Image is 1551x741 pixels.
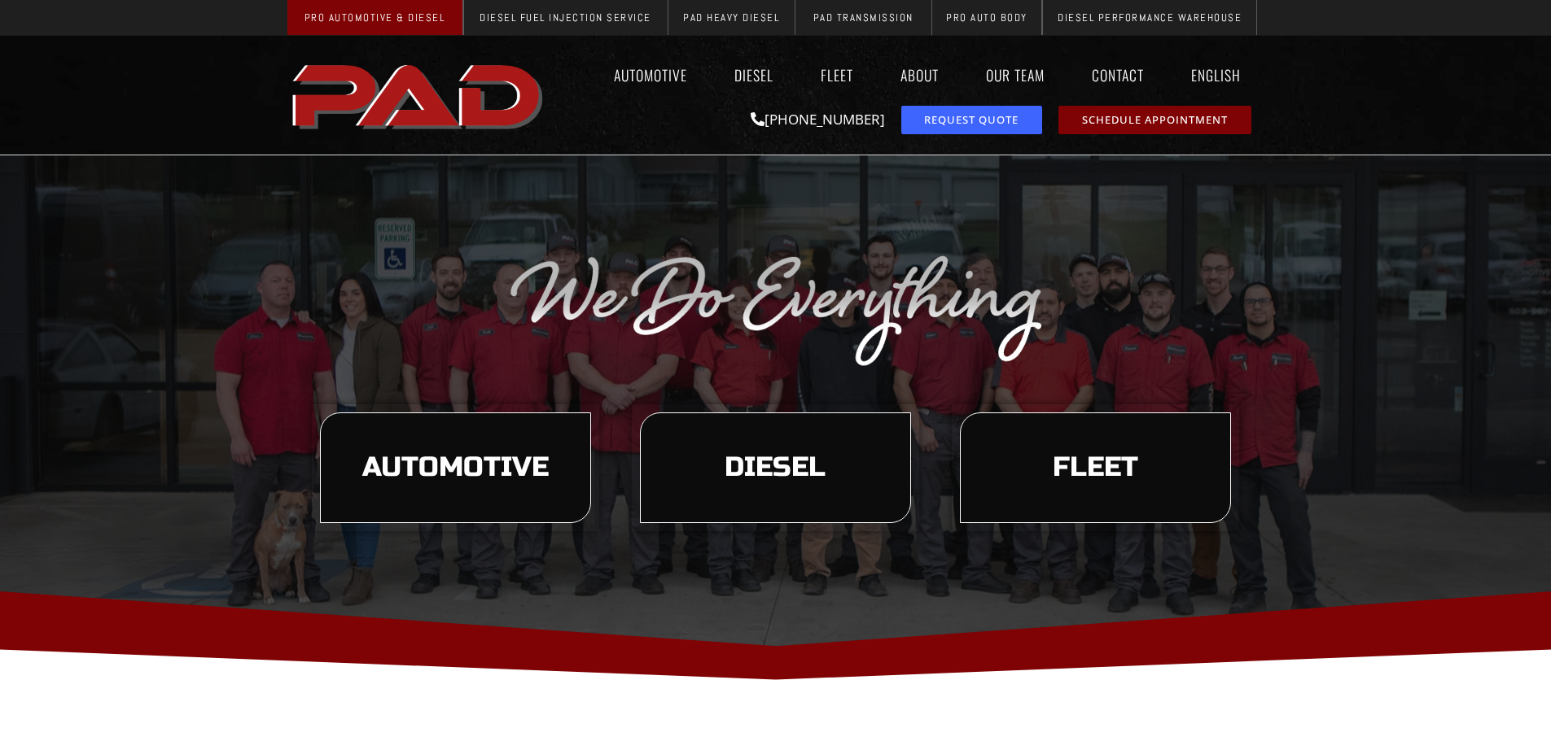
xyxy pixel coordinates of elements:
span: Diesel Performance Warehouse [1058,12,1242,23]
a: Automotive [598,56,703,94]
span: Request Quote [924,115,1019,125]
a: Diesel [719,56,789,94]
a: [PHONE_NUMBER] [751,110,885,129]
a: learn more about our fleet services [960,412,1231,523]
span: Pro Automotive & Diesel [305,12,445,23]
a: Our Team [970,56,1060,94]
span: Automotive [362,454,549,482]
a: learn more about our diesel services [640,412,911,523]
a: English [1176,56,1264,94]
a: pro automotive and diesel home page [287,51,551,139]
span: Diesel Fuel Injection Service [480,12,651,23]
span: Schedule Appointment [1082,115,1228,125]
a: Fleet [805,56,869,94]
a: learn more about our automotive services [320,412,591,523]
span: Pro Auto Body [946,12,1027,23]
span: PAD Transmission [813,12,914,23]
a: schedule repair or service appointment [1058,106,1251,134]
span: Diesel [725,454,826,482]
a: About [885,56,954,94]
nav: Menu [551,56,1264,94]
img: The image displays the phrase "We Do Everything" in a silver, cursive font on a transparent backg... [507,248,1045,368]
a: request a service or repair quote [901,106,1042,134]
span: PAD Heavy Diesel [683,12,779,23]
span: Fleet [1053,454,1138,482]
a: Contact [1076,56,1159,94]
img: The image shows the word "PAD" in bold, red, uppercase letters with a slight shadow effect. [287,51,551,139]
